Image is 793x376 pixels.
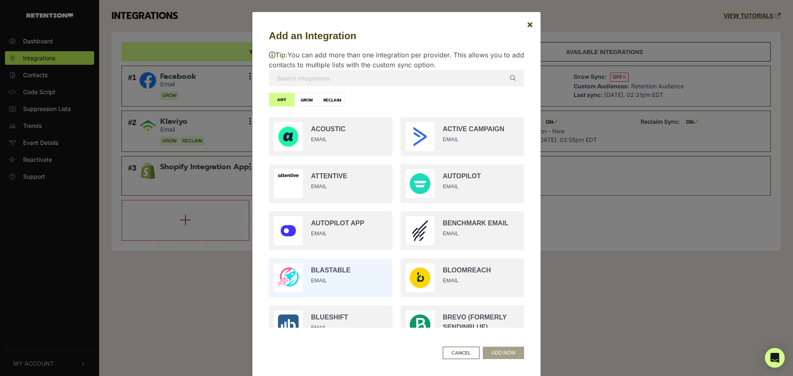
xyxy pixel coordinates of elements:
[765,348,785,368] div: Open Intercom Messenger
[520,13,540,36] button: Close
[294,93,320,106] label: GROW
[269,93,294,106] label: ANY
[269,50,524,70] p: You can add more than one integration per provider. This allows you to add contacts to multiple l...
[269,51,287,59] span: Tip:
[319,93,345,106] label: RECLAIM
[527,18,533,30] span: ×
[269,28,524,43] h5: Add an Integration
[269,70,524,86] input: Search integrations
